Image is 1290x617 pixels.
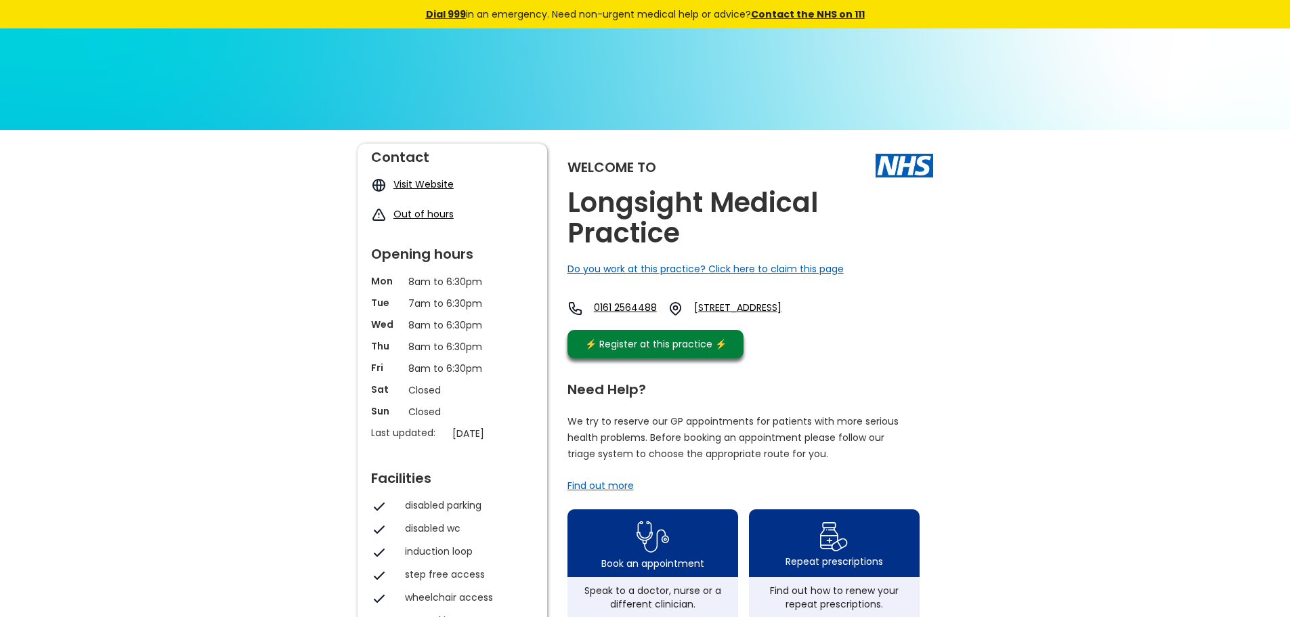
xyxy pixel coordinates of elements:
p: Fri [371,361,402,375]
img: telephone icon [567,301,583,316]
p: Closed [408,383,496,398]
img: globe icon [371,177,387,193]
p: 8am to 6:30pm [408,274,496,289]
p: 8am to 6:30pm [408,339,496,354]
a: Out of hours [393,207,454,221]
div: Facilities [371,465,534,485]
div: Find out how to renew your repeat prescriptions. [756,584,913,611]
p: Sat [371,383,402,396]
img: exclamation icon [371,207,387,223]
p: Closed [408,404,496,419]
img: repeat prescription icon [819,519,848,555]
div: Contact [371,144,534,164]
p: Sun [371,404,402,418]
div: Book an appointment [601,557,704,570]
div: Need Help? [567,376,920,396]
a: Do you work at this practice? Click here to claim this page [567,262,844,276]
img: The NHS logo [876,154,933,177]
p: [DATE] [452,426,540,441]
p: Thu [371,339,402,353]
a: Find out more [567,479,634,492]
p: Last updated: [371,426,446,440]
a: ⚡️ Register at this practice ⚡️ [567,330,744,358]
div: wheelchair access [405,591,527,604]
div: Welcome to [567,161,656,174]
div: Repeat prescriptions [786,555,883,568]
p: Mon [371,274,402,288]
img: book appointment icon [637,517,669,557]
div: Speak to a doctor, nurse or a different clinician. [574,584,731,611]
h2: Longsight Medical Practice [567,188,933,249]
div: disabled parking [405,498,527,512]
a: Dial 999 [426,7,466,21]
a: [STREET_ADDRESS] [694,301,820,316]
div: ⚡️ Register at this practice ⚡️ [578,337,734,352]
a: Contact the NHS on 111 [751,7,865,21]
p: 8am to 6:30pm [408,318,496,333]
img: practice location icon [668,301,683,316]
p: 7am to 6:30pm [408,296,496,311]
p: Tue [371,296,402,310]
p: 8am to 6:30pm [408,361,496,376]
div: induction loop [405,545,527,558]
div: step free access [405,568,527,581]
div: in an emergency. Need non-urgent medical help or advice? [334,7,957,22]
div: Opening hours [371,240,534,261]
p: We try to reserve our GP appointments for patients with more serious health problems. Before book... [567,413,899,462]
p: Wed [371,318,402,331]
div: disabled wc [405,522,527,535]
a: 0161 2564488 [594,301,657,316]
a: Visit Website [393,177,454,191]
